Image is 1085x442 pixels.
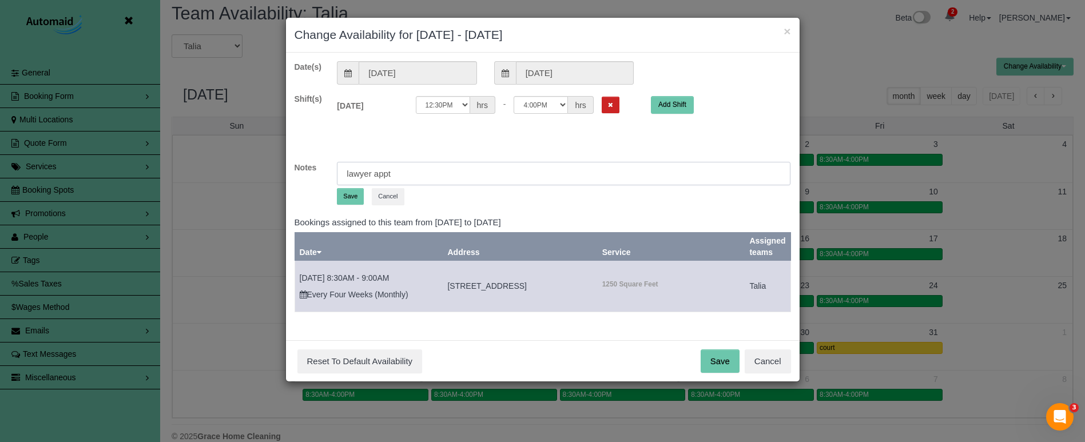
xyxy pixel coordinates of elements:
span: hrs [470,96,495,114]
th: Date [295,233,443,261]
button: Reset To Default Availability [297,349,423,373]
td: Service location [443,261,597,312]
input: Enter a note [337,162,790,185]
label: Notes [286,162,329,173]
p: [DATE] 8:30AM - 9:00AM [300,272,438,284]
label: Shift(s) [286,93,329,105]
th: Assigned teams [745,233,790,261]
label: Date(s) [286,61,329,73]
button: Add Shift [651,96,694,114]
h4: Bookings assigned to this team from [DATE] to [DATE] [295,218,791,228]
td: Assigned teams [745,261,790,312]
button: Cancel [372,188,404,205]
iframe: Intercom live chat [1046,403,1074,431]
label: [DATE] [328,96,407,112]
button: Remove Shift [602,97,619,113]
button: × [784,25,790,37]
input: To [516,61,634,85]
h3: Change Availability for [DATE] - [DATE] [295,26,791,43]
span: 3 [1070,403,1079,412]
button: Save [337,188,364,205]
button: Save [701,349,740,373]
button: Cancel [745,349,791,373]
input: From [359,61,476,85]
span: hrs [568,96,593,114]
sui-modal: Change Availability for 10/17/2025 - 10/17/2025 [286,18,800,381]
td: Schedule date [295,261,443,312]
th: Address [443,233,597,261]
td: Service location [597,261,745,312]
span: - [503,99,506,109]
strong: 1250 Square Feet [602,280,658,288]
th: Service [597,233,745,261]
